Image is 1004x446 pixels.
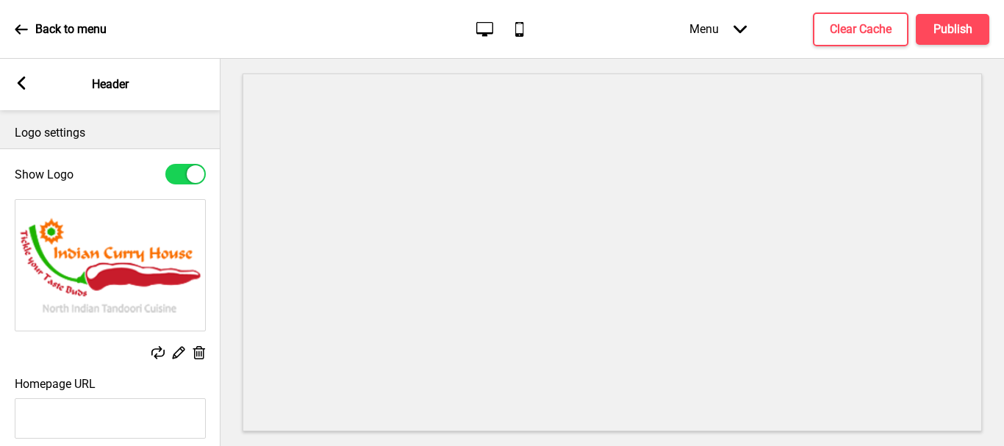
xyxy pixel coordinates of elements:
p: Header [92,76,129,93]
a: Back to menu [15,10,107,49]
div: Menu [675,7,761,51]
label: Show Logo [15,168,73,181]
button: Clear Cache [813,12,908,46]
p: Back to menu [35,21,107,37]
p: Logo settings [15,125,206,141]
h4: Clear Cache [830,21,892,37]
button: Publish [916,14,989,45]
img: Image [15,200,205,331]
label: Homepage URL [15,377,96,391]
h4: Publish [933,21,972,37]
